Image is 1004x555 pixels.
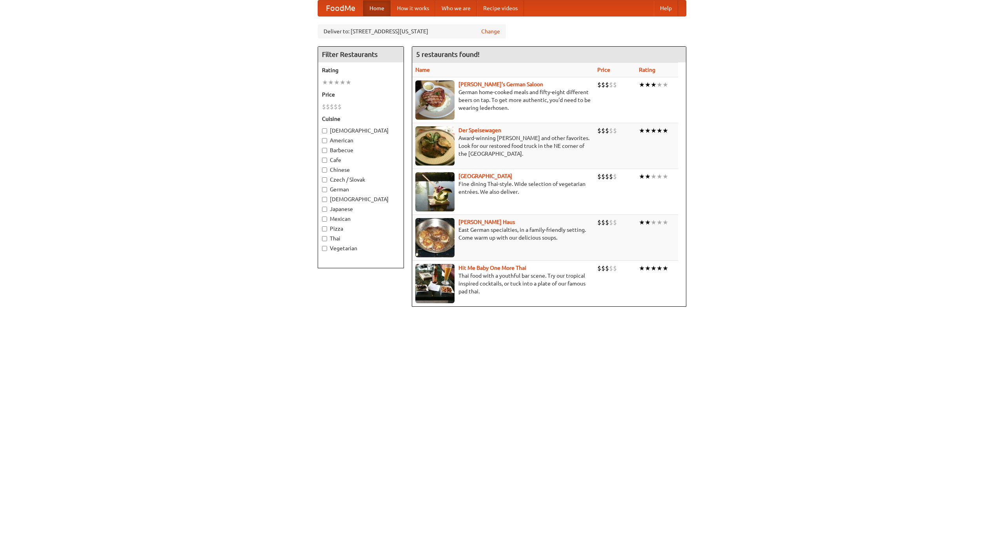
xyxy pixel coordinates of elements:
li: ★ [645,80,651,89]
label: Chinese [322,166,400,174]
li: $ [609,172,613,181]
label: Thai [322,235,400,242]
a: [PERSON_NAME] Haus [458,219,515,225]
img: satay.jpg [415,172,455,211]
a: Recipe videos [477,0,524,16]
li: ★ [328,78,334,87]
a: Name [415,67,430,73]
a: [GEOGRAPHIC_DATA] [458,173,512,179]
a: [PERSON_NAME]'s German Saloon [458,81,543,87]
li: ★ [340,78,346,87]
li: ★ [645,218,651,227]
label: [DEMOGRAPHIC_DATA] [322,195,400,203]
label: Mexican [322,215,400,223]
li: ★ [346,78,351,87]
a: Der Speisewagen [458,127,501,133]
li: ★ [639,264,645,273]
li: ★ [657,172,662,181]
li: ★ [651,218,657,227]
li: ★ [662,80,668,89]
li: $ [613,80,617,89]
input: Chinese [322,167,327,173]
a: How it works [391,0,435,16]
label: German [322,186,400,193]
li: $ [613,172,617,181]
li: $ [601,126,605,135]
a: Hit Me Baby One More Thai [458,265,526,271]
li: ★ [645,172,651,181]
li: ★ [639,126,645,135]
input: Japanese [322,207,327,212]
li: ★ [651,172,657,181]
li: $ [601,264,605,273]
label: Czech / Slovak [322,176,400,184]
li: $ [338,102,342,111]
input: Mexican [322,217,327,222]
label: American [322,136,400,144]
li: $ [597,172,601,181]
input: American [322,138,327,143]
li: ★ [662,218,668,227]
div: Deliver to: [STREET_ADDRESS][US_STATE] [318,24,506,38]
li: $ [609,126,613,135]
label: Japanese [322,205,400,213]
li: ★ [651,126,657,135]
input: [DEMOGRAPHIC_DATA] [322,128,327,133]
li: $ [605,80,609,89]
li: ★ [657,126,662,135]
li: $ [613,264,617,273]
p: Thai food with a youthful bar scene. Try our tropical inspired cocktails, or tuck into a plate of... [415,272,591,295]
h5: Price [322,91,400,98]
li: ★ [645,126,651,135]
li: $ [605,126,609,135]
p: East German specialties, in a family-friendly setting. Come warm up with our delicious soups. [415,226,591,242]
a: Home [363,0,391,16]
li: $ [330,102,334,111]
a: Change [481,27,500,35]
li: $ [601,80,605,89]
li: ★ [639,172,645,181]
li: ★ [639,218,645,227]
li: $ [613,218,617,227]
li: ★ [651,264,657,273]
a: Who we are [435,0,477,16]
li: ★ [662,264,668,273]
label: [DEMOGRAPHIC_DATA] [322,127,400,135]
li: ★ [662,172,668,181]
li: $ [609,264,613,273]
li: $ [326,102,330,111]
li: $ [597,126,601,135]
li: ★ [322,78,328,87]
h5: Cuisine [322,115,400,123]
a: FoodMe [318,0,363,16]
ng-pluralize: 5 restaurants found! [416,51,480,58]
li: $ [613,126,617,135]
label: Barbecue [322,146,400,154]
li: ★ [657,264,662,273]
li: ★ [639,80,645,89]
li: $ [605,264,609,273]
img: babythai.jpg [415,264,455,303]
li: $ [597,80,601,89]
input: Pizza [322,226,327,231]
img: kohlhaus.jpg [415,218,455,257]
li: $ [609,218,613,227]
label: Cafe [322,156,400,164]
li: $ [601,218,605,227]
p: German home-cooked meals and fifty-eight different beers on tap. To get more authentic, you'd nee... [415,88,591,112]
li: ★ [645,264,651,273]
li: $ [605,218,609,227]
input: [DEMOGRAPHIC_DATA] [322,197,327,202]
img: esthers.jpg [415,80,455,120]
li: $ [605,172,609,181]
li: $ [597,264,601,273]
input: Thai [322,236,327,241]
li: ★ [657,80,662,89]
p: Fine dining Thai-style. Wide selection of vegetarian entrées. We also deliver. [415,180,591,196]
li: $ [322,102,326,111]
a: Help [654,0,678,16]
a: Price [597,67,610,73]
